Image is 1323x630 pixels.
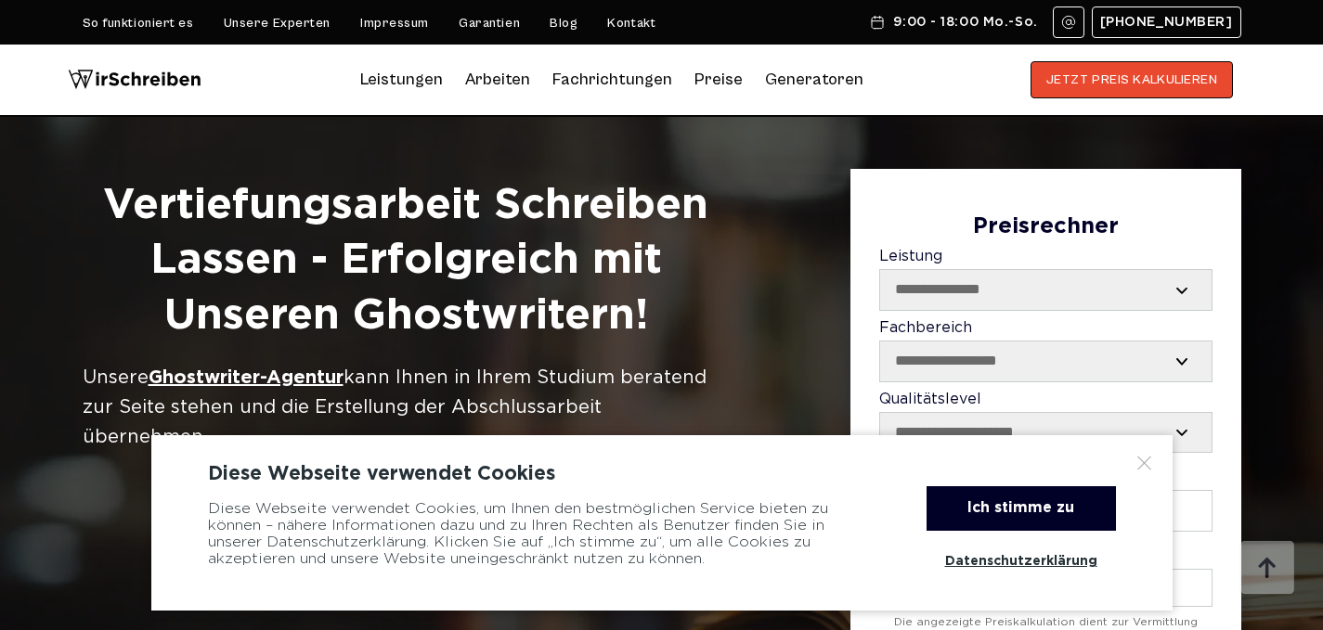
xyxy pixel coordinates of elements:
[694,70,743,89] a: Preise
[1100,15,1233,30] span: [PHONE_NUMBER]
[607,16,655,31] a: Kontakt
[879,392,1213,454] label: Qualitätslevel
[552,65,672,95] a: Fachrichtungen
[360,65,443,95] a: Leistungen
[360,16,429,31] a: Impressum
[879,249,1213,311] label: Leistung
[927,540,1116,583] a: Datenschutzerklärung
[880,413,1212,452] select: Qualitätslevel
[1239,541,1295,597] img: button top
[765,65,863,95] a: Generatoren
[465,65,530,95] a: Arbeiten
[83,16,194,31] a: So funktioniert es
[893,15,1037,30] span: 9:00 - 18:00 Mo.-So.
[879,320,1213,382] label: Fachbereich
[1061,15,1076,30] img: Email
[208,463,1116,485] div: Diese Webseite verwendet Cookies
[83,363,730,452] div: Unsere kann Ihnen in Ihrem Studium beratend zur Seite stehen und die Erstellung der Abschlussarbe...
[83,178,730,344] h1: Vertiefungsarbeit Schreiben Lassen - Erfolgreich mit Unseren Ghostwritern!
[869,15,886,30] img: Schedule
[224,16,331,31] a: Unsere Experten
[880,270,1212,309] select: Leistung
[68,61,201,98] img: logo wirschreiben
[550,16,577,31] a: Blog
[208,486,880,583] div: Diese Webseite verwendet Cookies, um Ihnen den bestmöglichen Service bieten zu können – nähere In...
[1092,6,1241,38] a: [PHONE_NUMBER]
[149,363,344,392] a: Ghostwriter-Agentur
[459,16,520,31] a: Garantien
[879,214,1213,240] div: Preisrechner
[880,341,1212,380] select: Fachbereich
[927,486,1116,531] div: Ich stimme zu
[1031,61,1234,98] button: JETZT PREIS KALKULIEREN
